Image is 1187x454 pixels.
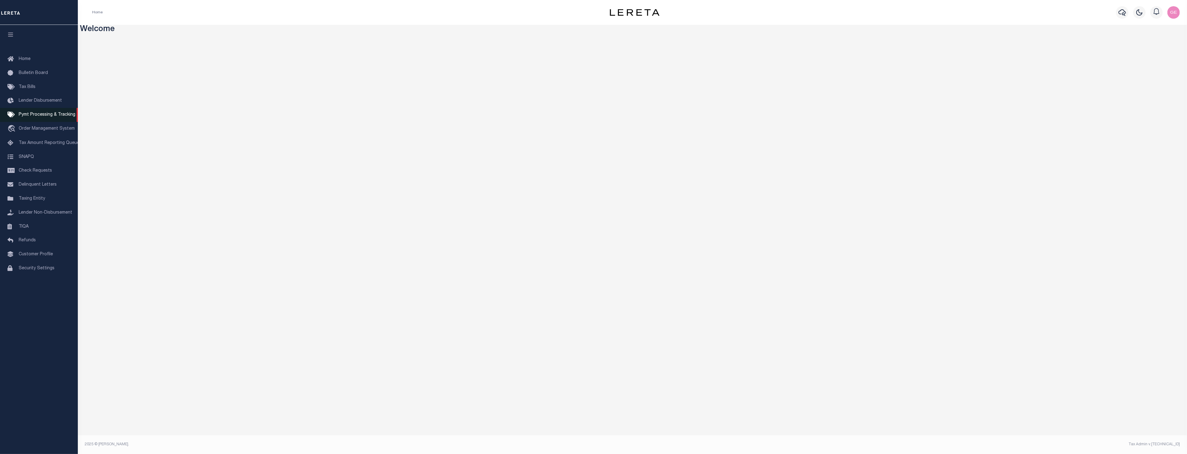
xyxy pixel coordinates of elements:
[19,57,31,61] span: Home
[19,169,52,173] span: Check Requests
[19,224,29,229] span: TIQA
[80,442,633,447] div: 2025 © [PERSON_NAME].
[1167,6,1180,19] img: svg+xml;base64,PHN2ZyB4bWxucz0iaHR0cDovL3d3dy53My5vcmcvMjAwMC9zdmciIHBvaW50ZXItZXZlbnRzPSJub25lIi...
[19,113,75,117] span: Pymt Processing & Tracking
[19,211,72,215] span: Lender Non-Disbursement
[19,183,57,187] span: Delinquent Letters
[19,85,35,89] span: Tax Bills
[19,238,36,243] span: Refunds
[92,10,103,15] li: Home
[19,252,53,257] span: Customer Profile
[19,71,48,75] span: Bulletin Board
[19,266,54,271] span: Security Settings
[19,99,62,103] span: Lender Disbursement
[19,141,79,145] span: Tax Amount Reporting Queue
[19,197,45,201] span: Taxing Entity
[80,25,1185,35] h3: Welcome
[19,127,75,131] span: Order Management System
[637,442,1180,447] div: Tax Admin v.[TECHNICAL_ID]
[19,155,34,159] span: SNAPQ
[7,125,17,133] i: travel_explore
[610,9,660,16] img: logo-dark.svg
